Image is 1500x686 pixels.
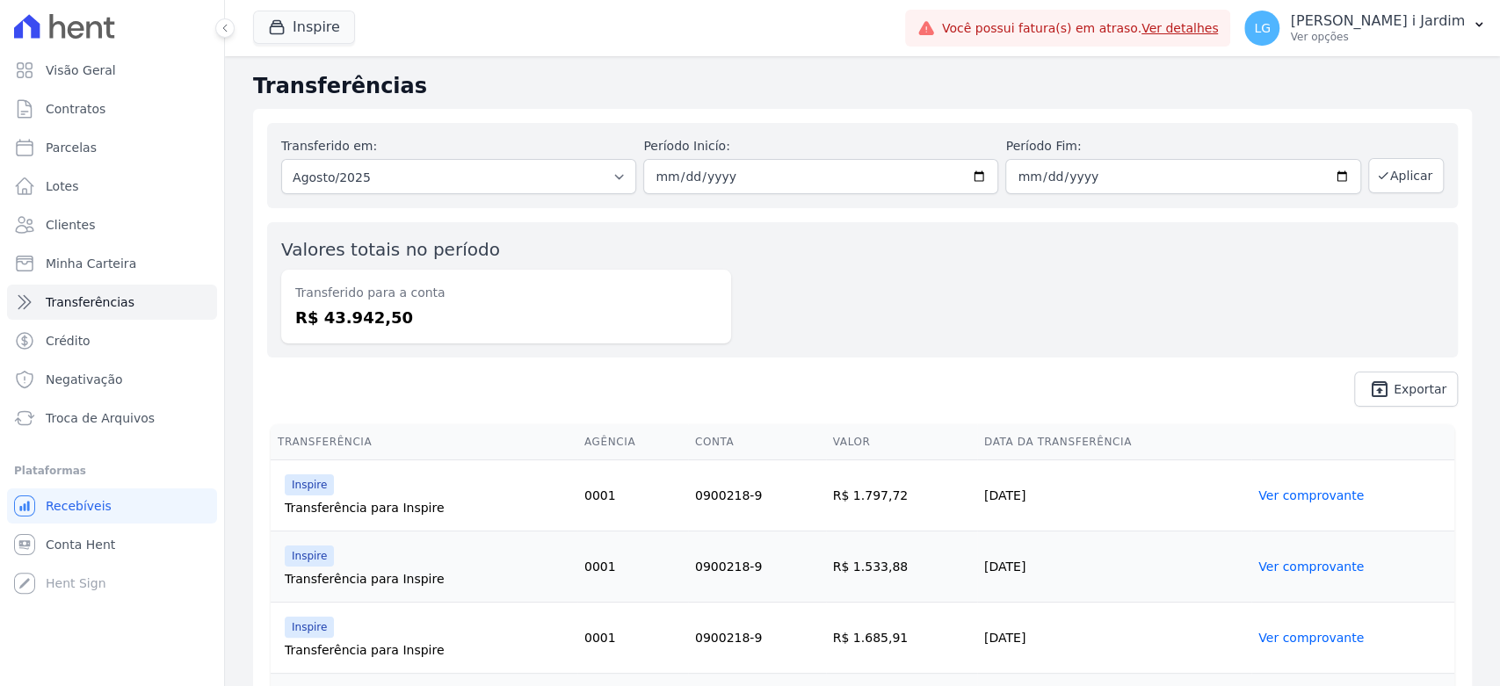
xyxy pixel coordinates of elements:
[1005,137,1360,155] label: Período Fim:
[1258,488,1364,502] a: Ver comprovante
[14,460,210,481] div: Plataformas
[643,137,998,155] label: Período Inicío:
[577,460,688,531] td: 0001
[46,255,136,272] span: Minha Carteira
[46,293,134,311] span: Transferências
[7,246,217,281] a: Minha Carteira
[46,216,95,234] span: Clientes
[281,239,500,260] label: Valores totais no período
[577,424,688,460] th: Agência
[46,61,116,79] span: Visão Geral
[295,284,717,302] dt: Transferido para a conta
[7,488,217,524] a: Recebíveis
[285,499,570,516] div: Transferência para Inspire
[7,401,217,436] a: Troca de Arquivos
[826,603,977,674] td: R$ 1.685,91
[688,424,826,460] th: Conta
[977,531,1251,603] td: [DATE]
[577,531,688,603] td: 0001
[1258,560,1364,574] a: Ver comprovante
[46,371,123,388] span: Negativação
[1258,631,1364,645] a: Ver comprovante
[826,460,977,531] td: R$ 1.797,72
[7,285,217,320] a: Transferências
[1368,158,1444,193] button: Aplicar
[285,474,334,495] span: Inspire
[7,91,217,126] a: Contratos
[1369,379,1390,400] i: unarchive
[1230,4,1500,53] button: LG [PERSON_NAME] i Jardim Ver opções
[1394,384,1446,394] span: Exportar
[577,603,688,674] td: 0001
[688,460,826,531] td: 0900218-9
[295,306,717,329] dd: R$ 43.942,50
[7,323,217,358] a: Crédito
[46,536,115,553] span: Conta Hent
[271,424,577,460] th: Transferência
[977,460,1251,531] td: [DATE]
[977,603,1251,674] td: [DATE]
[46,497,112,515] span: Recebíveis
[1254,22,1271,34] span: LG
[46,332,91,350] span: Crédito
[7,130,217,165] a: Parcelas
[281,139,377,153] label: Transferido em:
[253,70,1472,102] h2: Transferências
[1290,12,1465,30] p: [PERSON_NAME] i Jardim
[7,207,217,242] a: Clientes
[688,531,826,603] td: 0900218-9
[285,617,334,638] span: Inspire
[46,100,105,118] span: Contratos
[942,19,1219,38] span: Você possui fatura(s) em atraso.
[285,545,334,567] span: Inspire
[46,177,79,195] span: Lotes
[1141,21,1219,35] a: Ver detalhes
[826,531,977,603] td: R$ 1.533,88
[1290,30,1465,44] p: Ver opções
[46,409,155,427] span: Troca de Arquivos
[1354,372,1458,407] a: unarchive Exportar
[7,169,217,204] a: Lotes
[285,641,570,659] div: Transferência para Inspire
[7,362,217,397] a: Negativação
[688,603,826,674] td: 0900218-9
[7,53,217,88] a: Visão Geral
[285,570,570,588] div: Transferência para Inspire
[46,139,97,156] span: Parcelas
[977,424,1251,460] th: Data da Transferência
[253,11,355,44] button: Inspire
[826,424,977,460] th: Valor
[7,527,217,562] a: Conta Hent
